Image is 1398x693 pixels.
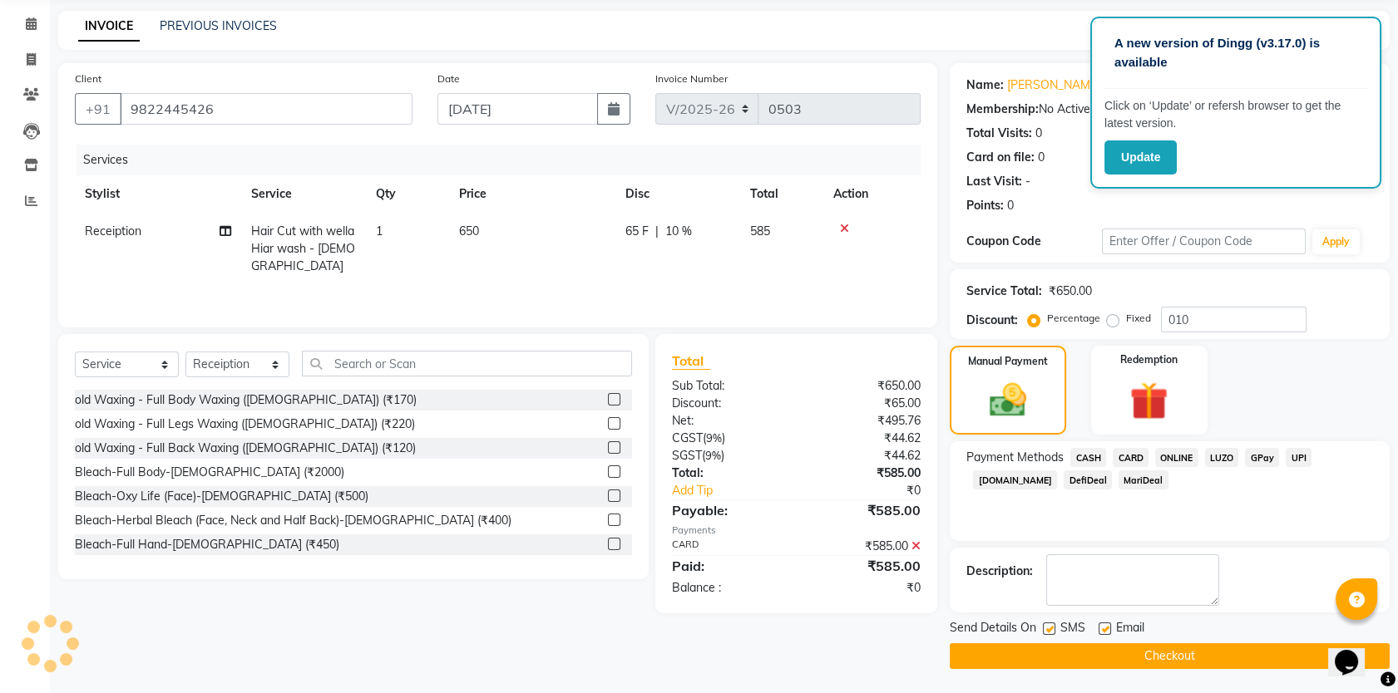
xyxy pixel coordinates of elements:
div: ₹585.00 [797,464,934,482]
a: Add Tip [659,482,819,499]
div: ( ) [659,430,797,447]
p: A new version of Dingg (v3.17.0) is available [1114,34,1357,71]
div: Total Visits: [966,125,1032,142]
span: 65 F [625,223,649,240]
span: 650 [459,224,479,238]
span: UPI [1286,448,1312,467]
th: Action [823,175,921,213]
div: Bleach-Full Hand-[DEMOGRAPHIC_DATA] (₹450) [75,536,339,553]
div: ₹0 [797,579,934,597]
div: Discount: [659,395,797,412]
label: Percentage [1047,311,1100,326]
input: Search or Scan [302,351,632,376]
div: Name: [966,76,1004,94]
div: 0 [1035,125,1042,142]
span: [DOMAIN_NAME] [973,470,1057,489]
div: Discount: [966,312,1018,329]
label: Invoice Number [655,71,728,86]
div: 0 [1007,197,1014,214]
span: MariDeal [1119,470,1168,489]
div: CARD [659,538,797,555]
th: Stylist [75,175,241,213]
th: Service [241,175,366,213]
div: 0 [1038,149,1045,166]
div: Coupon Code [966,233,1102,250]
p: Click on ‘Update’ or refersh browser to get the latest version. [1104,97,1367,132]
span: GPay [1245,448,1279,467]
span: Hair Cut with wella Hiar wash - [DEMOGRAPHIC_DATA] [251,224,355,273]
div: ( ) [659,447,797,464]
span: SGST [672,448,702,463]
div: No Active Membership [966,101,1373,118]
div: Payments [672,523,921,538]
button: Checkout [950,643,1390,669]
input: Enter Offer / Coupon Code [1102,229,1305,254]
div: ₹0 [819,482,933,499]
iframe: chat widget [1328,627,1381,676]
button: Update [1104,140,1177,174]
span: CGST [672,430,703,445]
span: ONLINE [1155,448,1198,467]
a: [PERSON_NAME] [1007,76,1100,94]
span: SMS [1060,619,1085,640]
div: Payable: [659,500,797,520]
div: Sub Total: [659,377,797,395]
span: 10 % [665,223,692,240]
div: Last Visit: [966,173,1022,190]
th: Price [449,175,615,213]
div: ₹650.00 [1049,283,1092,300]
div: Services [77,145,933,175]
span: CASH [1070,448,1106,467]
label: Date [437,71,460,86]
div: Net: [659,412,797,430]
div: ₹65.00 [797,395,934,412]
div: Points: [966,197,1004,214]
label: Manual Payment [968,354,1048,369]
span: 585 [750,224,770,238]
th: Total [740,175,823,213]
th: Qty [366,175,449,213]
span: Total [672,352,710,370]
div: old Waxing - Full Back Waxing ([DEMOGRAPHIC_DATA]) (₹120) [75,440,416,457]
div: Service Total: [966,283,1042,300]
div: Bleach-Full Body-[DEMOGRAPHIC_DATA] (₹2000) [75,464,344,481]
button: +91 [75,93,121,125]
div: old Waxing - Full Legs Waxing ([DEMOGRAPHIC_DATA]) (₹220) [75,415,415,433]
div: Description: [966,563,1033,580]
div: Paid: [659,556,797,576]
button: Apply [1312,229,1360,254]
img: _cash.svg [978,379,1038,421]
span: LUZO [1205,448,1239,467]
span: Email [1116,619,1144,640]
div: ₹495.76 [797,412,934,430]
div: old Waxing - Full Body Waxing ([DEMOGRAPHIC_DATA]) (₹170) [75,391,417,409]
div: ₹585.00 [797,538,934,555]
span: 9% [705,449,721,462]
div: ₹44.62 [797,430,934,447]
th: Disc [615,175,740,213]
div: ₹585.00 [797,556,934,576]
img: _gift.svg [1118,377,1180,425]
span: 1 [376,224,383,238]
span: 9% [706,431,722,445]
div: Bleach-Herbal Bleach (Face, Neck and Half Back)-[DEMOGRAPHIC_DATA] (₹400) [75,512,511,529]
div: ₹44.62 [797,447,934,464]
div: Card on file: [966,149,1035,166]
div: Total: [659,464,797,482]
span: Receiption [85,224,141,238]
span: DefiDeal [1064,470,1112,489]
span: Payment Methods [966,449,1064,466]
label: Client [75,71,101,86]
div: Membership: [966,101,1039,118]
div: ₹585.00 [797,500,934,520]
span: CARD [1113,448,1149,467]
a: INVOICE [78,12,140,42]
div: - [1025,173,1030,190]
a: PREVIOUS INVOICES [160,18,277,33]
div: Bleach-Oxy Life (Face)-[DEMOGRAPHIC_DATA] (₹500) [75,488,368,505]
span: | [655,223,659,240]
label: Redemption [1120,352,1178,367]
span: Send Details On [950,619,1036,640]
label: Fixed [1126,311,1151,326]
div: Balance : [659,579,797,597]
